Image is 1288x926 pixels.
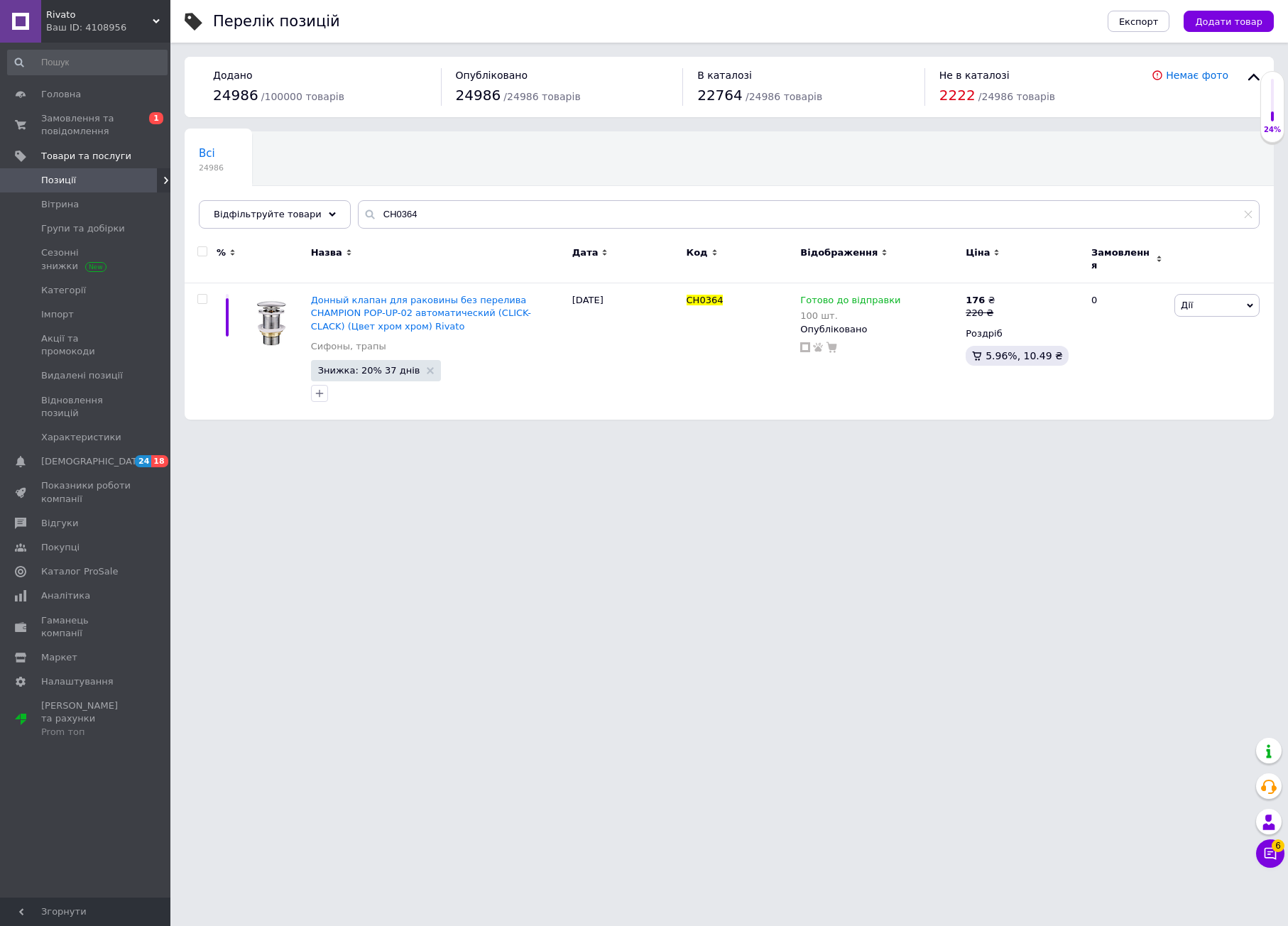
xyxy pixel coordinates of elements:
[214,209,322,219] span: Відфільтруйте товари
[687,246,708,259] span: Код
[41,651,77,664] span: Маркет
[41,198,79,211] span: Вітрина
[966,307,995,320] div: 220 ₴
[311,340,386,353] a: Сифоны, трапы
[358,200,1260,229] input: Пошук по назві позиції, артикулу і пошуковим запитам
[46,9,153,21] span: Rivato
[41,394,131,420] span: Відновлення позицій
[135,455,151,467] span: 24
[41,284,86,297] span: Категорії
[199,163,224,173] span: 24986
[1181,300,1193,310] span: Дії
[800,295,900,310] span: Готово до відправки
[1256,839,1284,868] button: Чат з покупцем6
[311,246,342,259] span: Назва
[213,14,340,29] div: Перелік позицій
[41,455,146,468] span: [DEMOGRAPHIC_DATA]
[311,295,531,331] a: Донный клапан для раковины без перелива CHAMPION POP-UP-02 автоматический (СLICK-СLACK) (Цвет хро...
[41,541,80,554] span: Покупці
[7,50,168,75] input: Пошук
[939,87,976,104] span: 2222
[261,91,344,102] span: / 100000 товарів
[41,88,81,101] span: Головна
[151,455,168,467] span: 18
[1195,16,1262,27] span: Додати товар
[41,431,121,444] span: Характеристики
[966,294,995,307] div: ₴
[241,294,304,356] img: Донный клапан для раковины без перелива CHAMPION POP-UP-02 автоматический (СLICK-СLACK) (Цвет хро...
[41,479,131,505] span: Показники роботи компанії
[697,70,752,81] span: В каталозі
[966,246,990,259] span: Ціна
[41,112,131,138] span: Замовлення та повідомлення
[1119,16,1159,27] span: Експорт
[687,295,724,305] span: CH0364
[41,517,78,530] span: Відгуки
[456,87,501,104] span: 24986
[41,565,118,578] span: Каталог ProSale
[41,726,131,739] div: Prom топ
[213,87,258,104] span: 24986
[939,70,1010,81] span: Не в каталозі
[1184,11,1274,32] button: Додати товар
[41,614,131,640] span: Гаманець компанії
[41,246,131,272] span: Сезонні знижки
[1108,11,1170,32] button: Експорт
[697,87,743,104] span: 22764
[456,70,528,81] span: Опубліковано
[966,295,985,305] b: 176
[800,323,959,336] div: Опубліковано
[572,246,599,259] span: Дата
[41,699,131,739] span: [PERSON_NAME] та рахунки
[41,174,76,187] span: Позиції
[1166,70,1228,81] a: Немає фото
[41,675,114,688] span: Налаштування
[199,147,215,160] span: Всі
[318,366,420,375] span: Знижка: 20% 37 днів
[986,350,1063,361] span: 5.96%, 10.49 ₴
[41,332,131,358] span: Акції та промокоди
[149,112,163,124] span: 1
[1083,283,1171,420] div: 0
[1091,246,1152,272] span: Замовлення
[800,246,878,259] span: Відображення
[41,308,74,321] span: Імпорт
[1261,125,1284,135] div: 24%
[978,91,1055,102] span: / 24986 товарів
[746,91,822,102] span: / 24986 товарів
[213,70,252,81] span: Додано
[46,21,170,34] div: Ваш ID: 4108956
[966,327,1079,340] div: Роздріб
[217,246,226,259] span: %
[569,283,683,420] div: [DATE]
[1272,839,1284,852] span: 6
[41,150,131,163] span: Товари та послуги
[503,91,580,102] span: / 24986 товарів
[41,369,123,382] span: Видалені позиції
[800,310,900,321] div: 100 шт.
[41,222,125,235] span: Групи та добірки
[41,589,90,602] span: Аналітика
